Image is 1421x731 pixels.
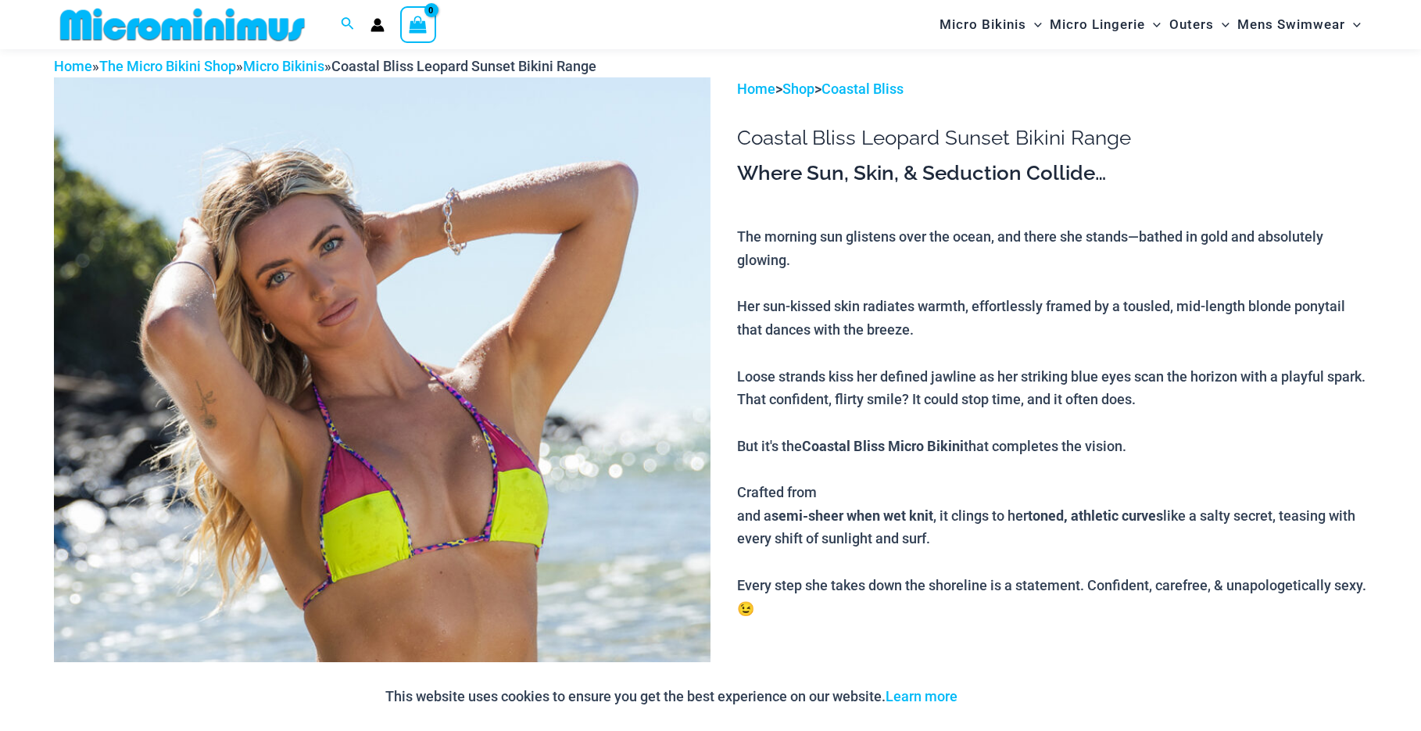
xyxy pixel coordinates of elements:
a: Mens SwimwearMenu ToggleMenu Toggle [1233,5,1365,45]
a: Micro Bikinis [243,58,324,74]
span: Coastal Bliss Leopard Sunset Bikini Range [331,58,596,74]
a: Home [54,58,92,74]
span: Micro Bikinis [940,5,1026,45]
a: Learn more [886,688,957,704]
a: Coastal Bliss [821,81,904,97]
a: Account icon link [370,18,385,32]
b: toned, athletic curves [1028,506,1163,525]
b: semi-sheer when wet knit [771,506,933,525]
b: Coastal Bliss Micro Bikini [802,436,964,455]
nav: Site Navigation [933,2,1367,47]
a: View Shopping Cart, empty [400,6,436,42]
img: MM SHOP LOGO FLAT [54,7,311,42]
a: Micro LingerieMenu ToggleMenu Toggle [1046,5,1165,45]
p: This website uses cookies to ensure you get the best experience on our website. [385,685,957,708]
a: OutersMenu ToggleMenu Toggle [1165,5,1233,45]
h3: Where Sun, Skin, & Seduction Collide… [737,160,1367,187]
div: and a , it clings to her like a salty secret, teasing with every shift of sunlight and surf. Ever... [737,504,1367,621]
p: The morning sun glistens over the ocean, and there she stands—bathed in gold and absolutely glowi... [737,225,1367,620]
h1: Coastal Bliss Leopard Sunset Bikini Range [737,126,1367,150]
span: Mens Swimwear [1237,5,1345,45]
a: Micro BikinisMenu ToggleMenu Toggle [936,5,1046,45]
a: Home [737,81,775,97]
span: Menu Toggle [1345,5,1361,45]
span: Menu Toggle [1145,5,1161,45]
span: Menu Toggle [1026,5,1042,45]
p: > > [737,77,1367,101]
span: Menu Toggle [1214,5,1230,45]
span: » » » [54,58,596,74]
span: Micro Lingerie [1050,5,1145,45]
a: The Micro Bikini Shop [99,58,236,74]
a: Shop [782,81,814,97]
span: Outers [1169,5,1214,45]
button: Accept [969,678,1036,715]
a: Search icon link [341,15,355,34]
